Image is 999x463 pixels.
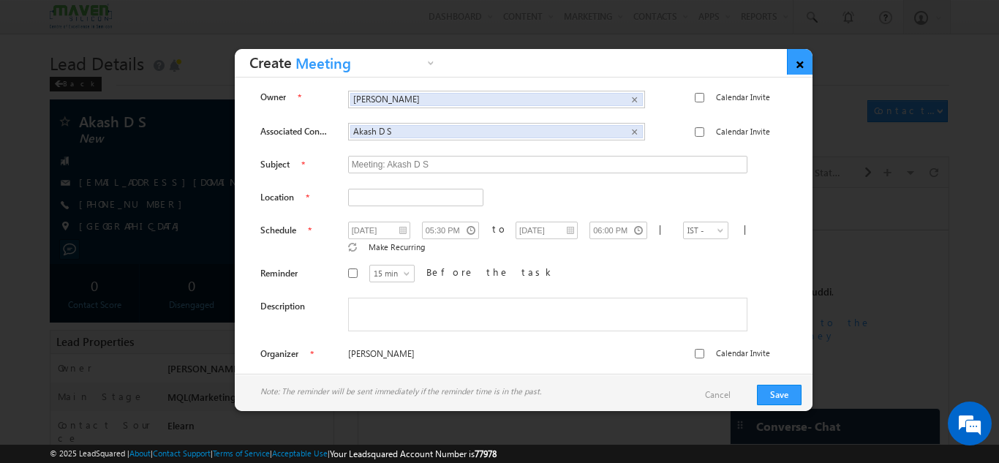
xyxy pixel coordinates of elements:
button: Save [757,385,802,405]
span: Your Leadsquared Account Number is [330,448,497,459]
span: | [659,222,668,235]
label: Associated Contact [260,125,328,138]
div: to [492,222,499,236]
label: Location [260,191,294,204]
span: [PERSON_NAME] [353,94,617,105]
span: © 2025 LeadSquared | | | | | [50,447,497,461]
span: details [223,192,290,205]
label: Calendar Invite [716,125,770,138]
label: Description [260,300,305,313]
div: Minimize live chat window [240,7,275,42]
span: Akash D S [353,126,617,137]
span: 12:13 PM [45,209,89,222]
div: Chat with us now [76,77,246,96]
span: 05:23 PM [45,101,89,114]
span: Time [220,11,240,33]
span: Automation [129,128,200,140]
div: . [94,192,526,206]
span: Contact Owner changed from to by . [94,84,475,110]
label: Subject [260,158,290,171]
span: Activity Type [15,11,65,33]
label: Owner [260,91,286,104]
label: Organizer [260,347,298,361]
span: IST - (GMT+05:30) [GEOGRAPHIC_DATA], [GEOGRAPHIC_DATA], [GEOGRAPHIC_DATA], [GEOGRAPHIC_DATA] [684,224,712,303]
span: 15 min [370,267,415,280]
span: 12:13 PM [45,145,89,158]
textarea: Type your message and hit 'Enter' [19,135,267,347]
span: [PERSON_NAME]([EMAIL_ADDRESS][DOMAIN_NAME]) [189,97,424,110]
span: Note: The reminder will be sent immediately if the reminder time is in the past. [260,385,541,398]
div: Sales Activity,Program,Email Bounced,Email Link Clicked,Email Marked Spam & 72 more.. [73,12,183,34]
span: Guddi([EMAIL_ADDRESS][DOMAIN_NAME]) [94,84,424,110]
label: Before the task [426,266,555,279]
a: Cancel [705,388,745,402]
div: 77 Selected [77,16,118,29]
span: [DATE] [45,128,78,141]
span: Make Recurring [369,242,425,252]
div: All Time [252,16,281,29]
label: Schedule [260,224,296,237]
label: Calendar Invite [716,91,770,104]
span: × [631,94,638,106]
a: About [129,448,151,458]
span: [PERSON_NAME] [348,347,644,361]
img: d_60004797649_company_0_60004797649 [25,77,61,96]
a: IST - (GMT+05:30) [GEOGRAPHIC_DATA], [GEOGRAPHIC_DATA], [GEOGRAPHIC_DATA], [GEOGRAPHIC_DATA] [683,222,728,239]
a: Acceptable Use [272,448,328,458]
label: Reminder [260,267,298,280]
span: | [744,222,753,235]
a: Terms of Service [213,448,270,458]
span: Guddi [447,97,473,110]
span: Welcome to the Executive MTech in VLSI Design - Your Journey Begins Now! [94,128,513,167]
em: Start Chat [199,359,265,379]
a: 15 min [369,265,415,282]
span: Sent email with subject [94,128,369,140]
span: × [631,126,638,138]
span: [DATE] [45,192,78,206]
label: Calendar Invite [716,347,770,360]
h3: Create [249,49,438,77]
span: [DATE] [45,84,78,97]
a: Meeting [292,54,438,77]
div: [DATE] [15,57,62,70]
span: Meeting [292,56,423,78]
span: Contact Capture: [94,192,211,205]
div: by [PERSON_NAME]<[EMAIL_ADDRESS][DOMAIN_NAME]>. [94,128,526,179]
span: 77978 [475,448,497,459]
a: × [787,49,813,75]
a: Contact Support [153,448,211,458]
